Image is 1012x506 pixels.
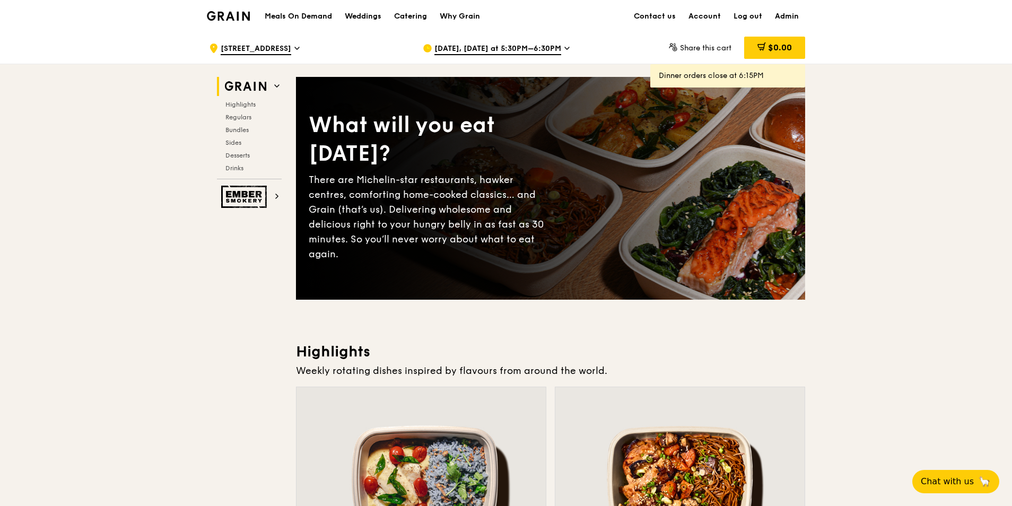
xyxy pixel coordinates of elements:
[394,1,427,32] div: Catering
[440,1,480,32] div: Why Grain
[659,71,797,81] div: Dinner orders close at 6:15PM
[225,126,249,134] span: Bundles
[225,101,256,108] span: Highlights
[221,43,291,55] span: [STREET_ADDRESS]
[225,164,243,172] span: Drinks
[768,42,792,53] span: $0.00
[309,172,551,261] div: There are Michelin-star restaurants, hawker centres, comforting home-cooked classics… and Grain (...
[296,363,805,378] div: Weekly rotating dishes inspired by flavours from around the world.
[265,11,332,22] h1: Meals On Demand
[221,186,270,208] img: Ember Smokery web logo
[296,342,805,361] h3: Highlights
[338,1,388,32] a: Weddings
[978,475,991,488] span: 🦙
[627,1,682,32] a: Contact us
[225,139,241,146] span: Sides
[309,111,551,168] div: What will you eat [DATE]?
[912,470,999,493] button: Chat with us🦙
[682,1,727,32] a: Account
[225,152,250,159] span: Desserts
[433,1,486,32] a: Why Grain
[345,1,381,32] div: Weddings
[225,114,251,121] span: Regulars
[207,11,250,21] img: Grain
[680,43,731,53] span: Share this cart
[769,1,805,32] a: Admin
[388,1,433,32] a: Catering
[434,43,561,55] span: [DATE], [DATE] at 5:30PM–6:30PM
[727,1,769,32] a: Log out
[921,475,974,488] span: Chat with us
[221,77,270,96] img: Grain web logo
